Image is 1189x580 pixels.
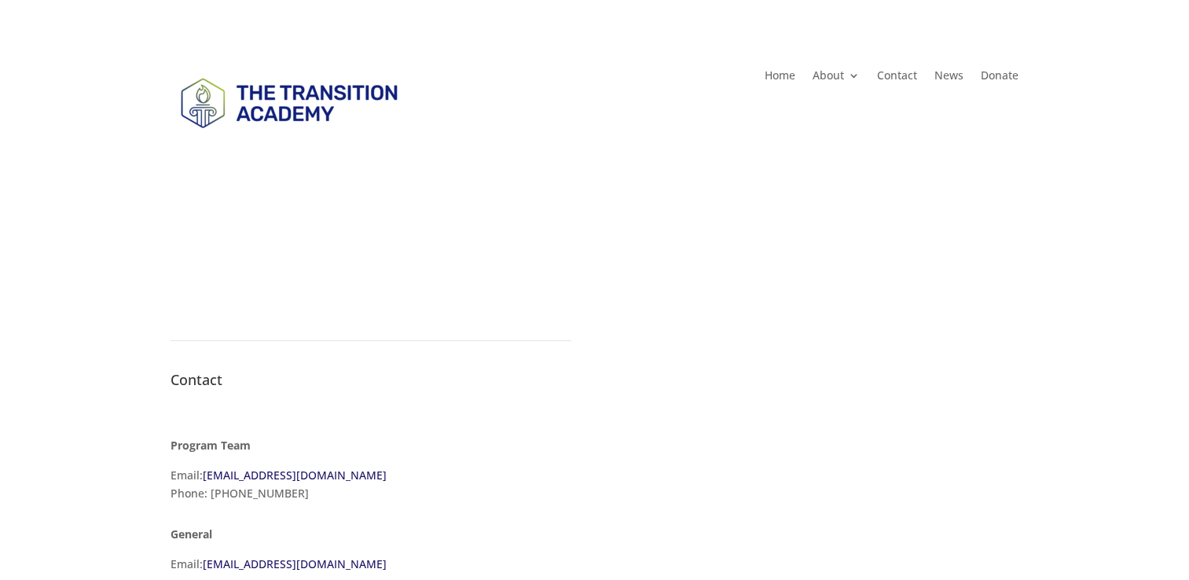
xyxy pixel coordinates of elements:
[203,556,387,571] a: [EMAIL_ADDRESS][DOMAIN_NAME]
[357,185,833,200] span: Real World Learning and workforce development for high school students with disabilities
[171,466,571,515] p: Email: Phone: [PHONE_NUMBER]
[171,129,406,144] a: Logo-Noticias
[171,373,571,395] h4: Contact
[934,70,963,87] a: News
[171,527,212,541] strong: General
[171,438,251,453] strong: Program Team
[203,468,387,483] a: [EMAIL_ADDRESS][DOMAIN_NAME]
[981,70,1018,87] a: Donate
[877,70,917,87] a: Contact
[765,70,795,87] a: Home
[171,64,406,141] img: TTA Brand_TTA Primary Logo_Horizontal_Light BG
[813,70,860,87] a: About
